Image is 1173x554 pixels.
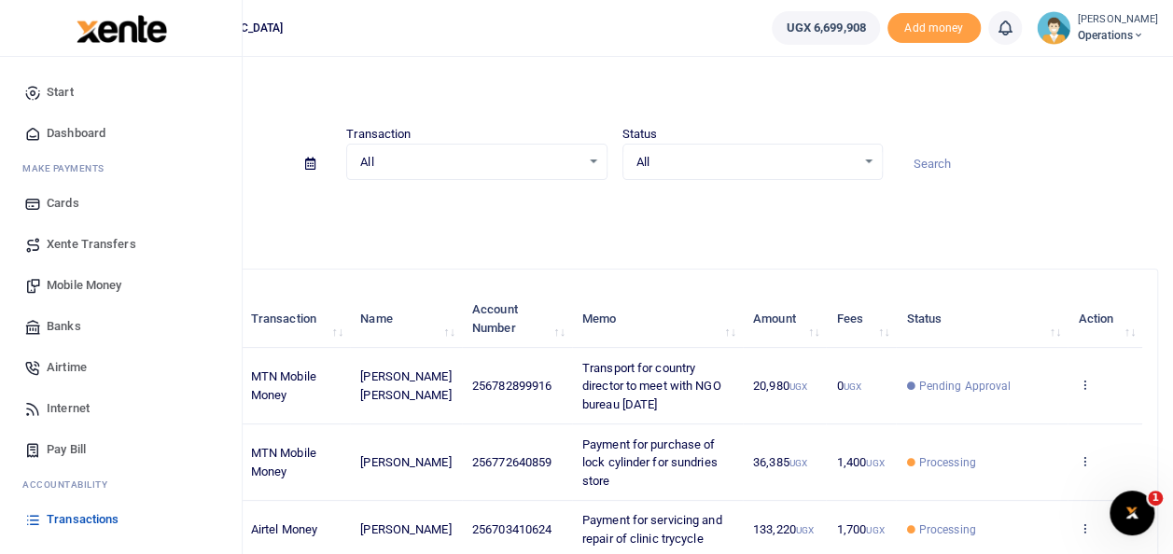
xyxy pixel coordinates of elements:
[472,455,552,469] span: 256772640859
[837,379,861,393] span: 0
[75,21,167,35] a: logo-small logo-large logo-large
[15,470,227,499] li: Ac
[887,13,981,44] li: Toup your wallet
[251,522,317,536] span: Airtel Money
[241,290,350,348] th: Transaction: activate to sort column ascending
[15,306,227,347] a: Banks
[472,379,552,393] span: 256782899916
[47,399,90,418] span: Internet
[1068,290,1142,348] th: Action: activate to sort column ascending
[15,154,227,183] li: M
[71,202,1158,222] p: Download
[887,20,981,34] a: Add money
[47,124,105,143] span: Dashboard
[582,437,718,488] span: Payment for purchase of lock cylinder for sundries store
[15,72,227,113] a: Start
[1148,491,1163,506] span: 1
[919,378,1012,395] span: Pending Approval
[789,381,807,392] small: UGX
[15,113,227,154] a: Dashboard
[898,148,1158,180] input: Search
[636,153,856,172] span: All
[764,11,887,45] li: Wallet ballance
[582,361,721,411] span: Transport for country director to meet with NGO bureau [DATE]
[1078,27,1158,44] span: Operations
[753,522,814,536] span: 133,220
[796,525,814,535] small: UGX
[15,499,227,540] a: Transactions
[360,455,451,469] span: [PERSON_NAME]
[15,347,227,388] a: Airtime
[77,15,167,43] img: logo-large
[251,369,316,402] span: MTN Mobile Money
[896,290,1068,348] th: Status: activate to sort column ascending
[919,454,976,471] span: Processing
[837,455,885,469] span: 1,400
[15,224,227,265] a: Xente Transfers
[743,290,827,348] th: Amount: activate to sort column ascending
[572,290,743,348] th: Memo: activate to sort column ascending
[786,19,865,37] span: UGX 6,699,908
[1110,491,1154,535] iframe: Intercom live chat
[251,446,316,478] span: MTN Mobile Money
[1037,11,1070,45] img: profile-user
[47,510,119,529] span: Transactions
[71,80,1158,101] h4: Transactions
[1037,11,1158,45] a: profile-user [PERSON_NAME] Operations
[47,276,121,295] span: Mobile Money
[472,522,552,536] span: 256703410624
[360,369,451,402] span: [PERSON_NAME] [PERSON_NAME]
[47,358,87,377] span: Airtime
[622,125,658,144] label: Status
[789,458,807,468] small: UGX
[753,379,807,393] span: 20,980
[32,161,105,175] span: ake Payments
[15,265,227,306] a: Mobile Money
[47,440,86,459] span: Pay Bill
[887,13,981,44] span: Add money
[36,478,107,492] span: countability
[866,458,884,468] small: UGX
[772,11,879,45] a: UGX 6,699,908
[919,521,976,538] span: Processing
[844,381,861,392] small: UGX
[346,125,411,144] label: Transaction
[826,290,896,348] th: Fees: activate to sort column ascending
[582,513,722,546] span: Payment for servicing and repair of clinic trycycle
[462,290,572,348] th: Account Number: activate to sort column ascending
[15,388,227,429] a: Internet
[47,194,79,213] span: Cards
[1078,12,1158,28] small: [PERSON_NAME]
[360,153,580,172] span: All
[350,290,462,348] th: Name: activate to sort column ascending
[753,455,807,469] span: 36,385
[47,235,136,254] span: Xente Transfers
[15,429,227,470] a: Pay Bill
[837,522,885,536] span: 1,700
[47,317,81,336] span: Banks
[360,522,451,536] span: [PERSON_NAME]
[47,83,74,102] span: Start
[15,183,227,224] a: Cards
[866,525,884,535] small: UGX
